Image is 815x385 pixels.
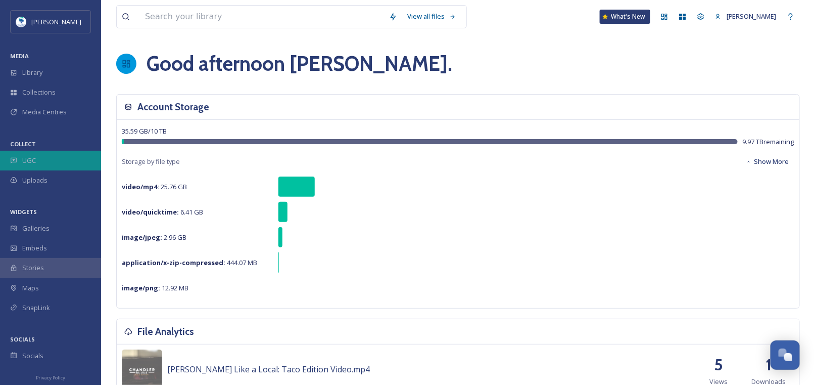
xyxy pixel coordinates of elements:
span: COLLECT [10,140,36,148]
span: 2.96 GB [122,233,186,242]
strong: image/jpeg : [122,233,162,242]
strong: video/mp4 : [122,182,159,191]
strong: video/quicktime : [122,207,179,217]
span: 444.07 MB [122,258,257,267]
span: 6.41 GB [122,207,203,217]
span: Uploads [22,176,47,185]
span: Media Centres [22,107,67,117]
input: Search your library [140,6,384,28]
strong: application/x-zip-compressed : [122,258,225,267]
span: Maps [22,283,39,293]
span: Galleries [22,224,50,233]
span: Stories [22,263,44,273]
span: 35.59 GB / 10 TB [122,126,167,136]
button: Open Chat [771,340,800,370]
a: Privacy Policy [36,371,65,383]
button: Show More [741,152,794,172]
span: Privacy Policy [36,374,65,381]
span: SOCIALS [10,335,35,343]
span: Storage by file type [122,157,180,166]
h2: 1 [766,353,772,377]
a: View all files [402,7,461,26]
span: Library [22,68,42,77]
span: Socials [22,351,43,361]
span: MEDIA [10,52,29,60]
span: SnapLink [22,303,50,313]
span: 25.76 GB [122,182,187,191]
a: [PERSON_NAME] [710,7,782,26]
h3: File Analytics [137,324,194,339]
a: What's New [600,10,650,24]
span: [PERSON_NAME] Like a Local: Taco Edition Video.mp4 [167,364,370,375]
h1: Good afternoon [PERSON_NAME] . [147,49,452,79]
span: WIDGETS [10,208,37,216]
span: [PERSON_NAME] [31,17,81,26]
h2: 5 [714,353,723,377]
span: [PERSON_NAME] [727,12,777,21]
span: 12.92 MB [122,283,188,292]
h3: Account Storage [137,100,209,114]
span: 9.97 TB remaining [743,137,794,147]
span: UGC [22,156,36,165]
strong: image/png : [122,283,160,292]
span: Collections [22,88,56,97]
img: download.jpeg [16,17,26,27]
span: Embeds [22,243,47,253]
